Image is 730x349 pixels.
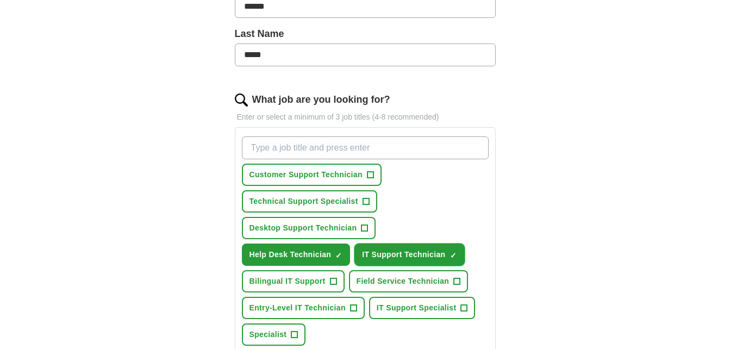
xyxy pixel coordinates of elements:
[249,302,346,314] span: Entry-Level IT Technician
[252,92,390,107] label: What job are you looking for?
[242,190,377,213] button: Technical Support Specialist
[362,249,445,260] span: IT Support Technician
[249,222,357,234] span: Desktop Support Technician
[235,111,496,123] p: Enter or select a minimum of 3 job titles (4-8 recommended)
[354,244,464,266] button: IT Support Technician✓
[242,136,489,159] input: Type a job title and press enter
[377,302,457,314] span: IT Support Specialist
[235,27,496,41] label: Last Name
[249,196,358,207] span: Technical Support Specialist
[242,270,345,292] button: Bilingual IT Support
[242,244,351,266] button: Help Desk Technician✓
[242,323,306,346] button: Specialist
[369,297,476,319] button: IT Support Specialist
[249,276,326,287] span: Bilingual IT Support
[249,249,332,260] span: Help Desk Technician
[242,297,365,319] button: Entry-Level IT Technician
[357,276,450,287] span: Field Service Technician
[242,164,382,186] button: Customer Support Technician
[450,251,457,260] span: ✓
[335,251,342,260] span: ✓
[235,94,248,107] img: search.png
[249,329,287,340] span: Specialist
[349,270,469,292] button: Field Service Technician
[242,217,376,239] button: Desktop Support Technician
[249,169,363,180] span: Customer Support Technician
